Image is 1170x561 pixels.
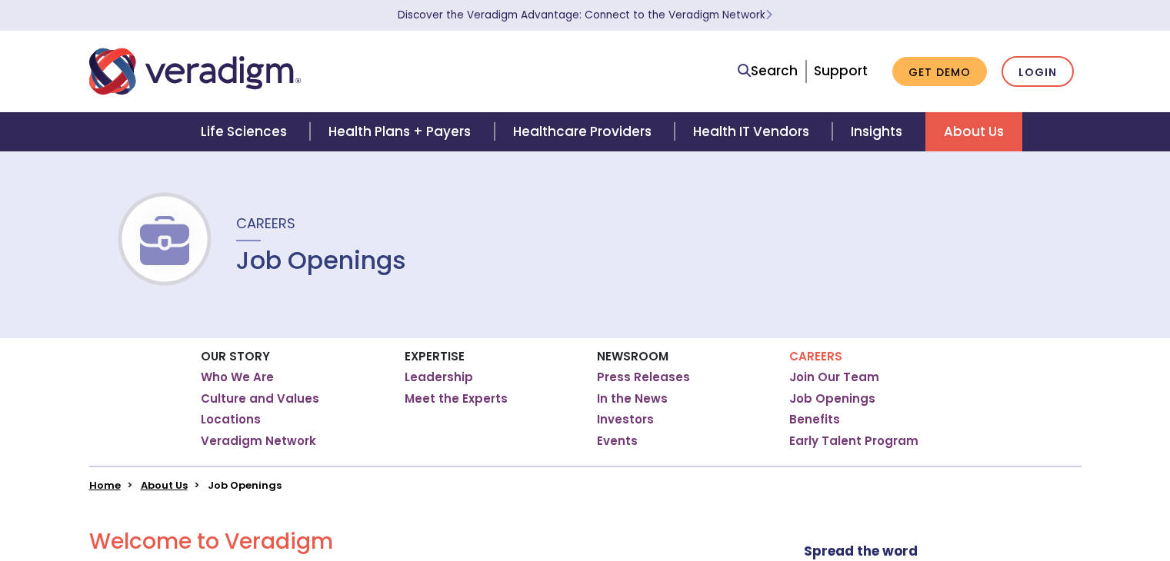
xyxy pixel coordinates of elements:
a: Health IT Vendors [675,112,832,151]
a: Benefits [789,412,840,427]
a: Investors [597,412,654,427]
a: Discover the Veradigm Advantage: Connect to the Veradigm NetworkLearn More [398,8,772,22]
a: Life Sciences [182,112,310,151]
a: Login [1002,56,1074,88]
img: Veradigm logo [89,46,301,97]
a: Culture and Values [201,391,319,407]
a: About Us [141,478,188,493]
a: Get Demo [892,57,987,87]
a: About Us [925,112,1022,151]
a: Who We Are [201,370,274,385]
a: Veradigm Network [201,433,316,449]
span: Careers [236,214,295,233]
strong: Spread the word [804,542,918,560]
a: Search [738,61,798,81]
a: Join Our Team [789,370,879,385]
a: Events [597,433,638,449]
span: Learn More [765,8,772,22]
a: In the News [597,391,668,407]
a: Health Plans + Payers [310,112,494,151]
a: Early Talent Program [789,433,918,449]
a: Meet the Experts [405,391,508,407]
a: Leadership [405,370,473,385]
a: Insights [832,112,925,151]
a: Job Openings [789,391,875,407]
h2: Welcome to Veradigm [89,529,718,555]
h1: Job Openings [236,246,406,275]
a: Healthcare Providers [495,112,675,151]
a: Locations [201,412,261,427]
a: Press Releases [597,370,690,385]
a: Support [814,61,868,80]
a: Home [89,478,121,493]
